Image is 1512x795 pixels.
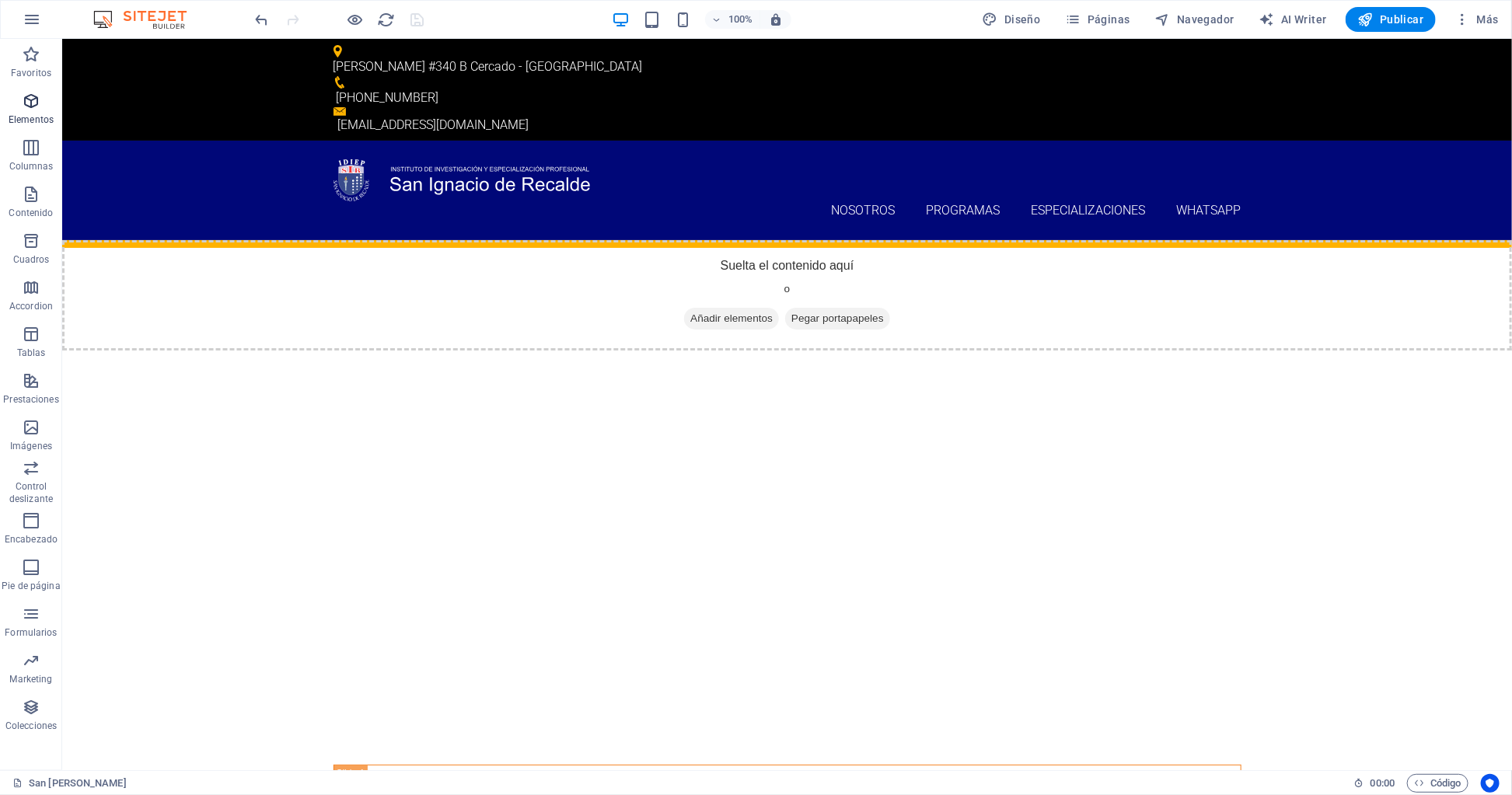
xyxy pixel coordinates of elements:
[11,67,51,79] p: Favoritos
[9,113,54,126] p: Elementos
[705,10,760,29] button: 100%
[377,10,396,29] button: reload
[1060,7,1137,32] button: Páginas
[1454,12,1499,27] span: Más
[3,393,58,406] p: Prestaciones
[976,7,1047,32] div: Diseño (Ctrl+Alt+Y)
[5,626,57,639] p: Formularios
[13,253,50,266] p: Cuadros
[1371,774,1395,793] span: 00 00
[12,774,127,793] a: Haz clic para cancelar la selección y doble clic para abrir páginas
[10,440,52,452] p: Imágenes
[1149,7,1241,32] button: Navegador
[1414,774,1461,793] span: Código
[1381,777,1384,789] span: :
[1259,12,1327,27] span: AI Writer
[9,207,53,219] p: Contenido
[1066,12,1130,27] span: Páginas
[1481,774,1500,793] button: Usercentrics
[1407,774,1468,793] button: Código
[89,10,206,29] img: Editor Logo
[728,10,753,29] h6: 100%
[1346,7,1437,32] button: Publicar
[983,12,1041,27] span: Diseño
[976,7,1047,32] button: Diseño
[378,11,396,29] i: Volver a cargar página
[253,10,271,29] button: undo
[9,300,53,312] p: Accordion
[1448,7,1505,32] button: Más
[5,533,58,546] p: Encabezado
[2,580,60,592] p: Pie de página
[253,11,271,29] i: Deshacer: Cambiar HTML (Ctrl+Z)
[5,720,57,732] p: Colecciones
[9,673,52,685] p: Marketing
[9,160,54,173] p: Columnas
[1354,774,1395,793] h6: Tiempo de la sesión
[1155,12,1234,27] span: Navegador
[17,347,46,359] p: Tablas
[1253,7,1333,32] button: AI Writer
[1358,12,1424,27] span: Publicar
